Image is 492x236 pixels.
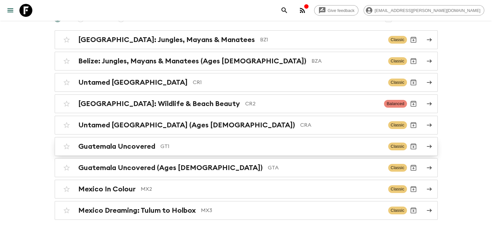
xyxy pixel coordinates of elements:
[388,79,407,86] span: Classic
[388,143,407,150] span: Classic
[268,164,383,172] p: GTA
[324,8,358,13] span: Give feedback
[364,5,484,16] div: [EMAIL_ADDRESS][PERSON_NAME][DOMAIN_NAME]
[55,201,438,220] a: Mexico Dreaming: Tulum to HolboxMX3ClassicArchive
[78,57,306,65] h2: Belize: Jungles, Mayans & Manatees (Ages [DEMOGRAPHIC_DATA])
[55,30,438,49] a: [GEOGRAPHIC_DATA]: Jungles, Mayans & ManateesBZ1ClassicArchive
[260,36,383,44] p: BZ1
[141,185,383,193] p: MX2
[160,143,383,150] p: GT1
[407,119,420,132] button: Archive
[407,76,420,89] button: Archive
[388,121,407,129] span: Classic
[4,4,17,17] button: menu
[193,79,383,86] p: CR1
[407,97,420,110] button: Archive
[78,121,295,129] h2: Untamed [GEOGRAPHIC_DATA] (Ages [DEMOGRAPHIC_DATA])
[407,33,420,46] button: Archive
[388,164,407,172] span: Classic
[407,161,420,174] button: Archive
[78,185,136,193] h2: Mexico In Colour
[78,206,196,215] h2: Mexico Dreaming: Tulum to Holbox
[55,180,438,198] a: Mexico In ColourMX2ClassicArchive
[78,36,255,44] h2: [GEOGRAPHIC_DATA]: Jungles, Mayans & Manatees
[384,100,407,108] span: Balanced
[55,116,438,134] a: Untamed [GEOGRAPHIC_DATA] (Ages [DEMOGRAPHIC_DATA])CRAClassicArchive
[78,142,155,151] h2: Guatemala Uncovered
[55,137,438,156] a: Guatemala UncoveredGT1ClassicArchive
[407,55,420,68] button: Archive
[278,4,291,17] button: search adventures
[407,204,420,217] button: Archive
[78,164,263,172] h2: Guatemala Uncovered (Ages [DEMOGRAPHIC_DATA])
[201,207,383,214] p: MX3
[55,158,438,177] a: Guatemala Uncovered (Ages [DEMOGRAPHIC_DATA])GTAClassicArchive
[388,57,407,65] span: Classic
[314,5,358,16] a: Give feedback
[407,140,420,153] button: Archive
[312,57,383,65] p: BZA
[388,207,407,214] span: Classic
[371,8,484,13] span: [EMAIL_ADDRESS][PERSON_NAME][DOMAIN_NAME]
[388,185,407,193] span: Classic
[78,100,240,108] h2: [GEOGRAPHIC_DATA]: Wildlife & Beach Beauty
[407,183,420,196] button: Archive
[78,78,188,87] h2: Untamed [GEOGRAPHIC_DATA]
[388,36,407,44] span: Classic
[55,52,438,70] a: Belize: Jungles, Mayans & Manatees (Ages [DEMOGRAPHIC_DATA])BZAClassicArchive
[300,121,383,129] p: CRA
[55,73,438,92] a: Untamed [GEOGRAPHIC_DATA]CR1ClassicArchive
[55,94,438,113] a: [GEOGRAPHIC_DATA]: Wildlife & Beach BeautyCR2BalancedArchive
[245,100,379,108] p: CR2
